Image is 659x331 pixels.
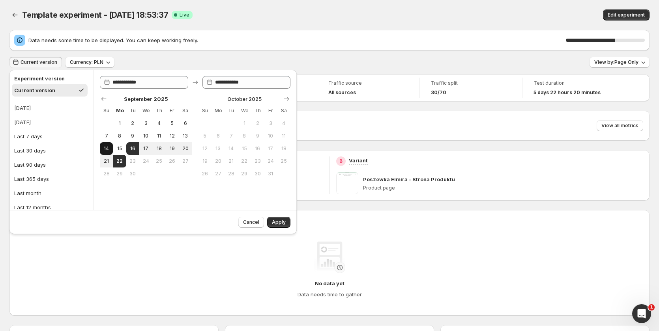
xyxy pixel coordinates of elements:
button: Show previous month, August 2025 [98,93,109,104]
th: Tuesday [126,104,139,117]
span: 2 [254,120,261,126]
span: 17 [142,145,149,152]
button: Thursday September 25 2025 [152,155,165,167]
button: Friday September 19 2025 [166,142,179,155]
h4: Data needs time to gather [298,290,362,298]
div: Last month [14,189,41,197]
button: Monday September 15 2025 [113,142,126,155]
h2: B [339,158,343,164]
span: 12 [169,133,176,139]
button: Monday October 20 2025 [212,155,225,167]
button: Back [9,9,21,20]
span: Sa [281,108,287,114]
button: [DATE] [12,116,91,128]
span: 30 [129,171,136,177]
th: Thursday [251,104,264,117]
button: Thursday October 2 2025 [251,117,264,130]
button: Saturday October 18 2025 [277,142,290,155]
span: 11 [155,133,162,139]
a: Test duration5 days 22 hours 20 minutes [534,79,614,97]
button: Wednesday October 1 2025 [238,117,251,130]
th: Friday [166,104,179,117]
button: Saturday October 4 2025 [277,117,290,130]
span: Data needs some time to be displayed. You can keep working freely. [28,36,566,44]
th: Monday [113,104,126,117]
span: 9 [254,133,261,139]
div: [DATE] [14,104,31,112]
span: 8 [116,133,123,139]
span: 15 [241,145,248,152]
button: Sunday October 5 2025 [198,130,212,142]
span: 16 [254,145,261,152]
span: 12 [202,145,208,152]
a: Traffic split30/70 [431,79,511,97]
p: Product page [363,185,644,191]
span: 19 [169,145,176,152]
span: Fr [267,108,274,114]
button: Thursday September 4 2025 [152,117,165,130]
button: Monday October 6 2025 [212,130,225,142]
th: Monday [212,104,225,117]
button: Friday October 31 2025 [264,167,277,180]
span: 24 [267,158,274,164]
span: 26 [169,158,176,164]
button: Sunday September 14 2025 [100,142,113,155]
button: Friday October 17 2025 [264,142,277,155]
div: Last 12 months [14,203,51,211]
button: Last 90 days [12,158,91,171]
button: Thursday September 18 2025 [152,142,165,155]
a: Traffic sourceAll sources [328,79,408,97]
span: We [142,108,149,114]
span: Template experiment - [DATE] 18:53:37 [22,10,168,20]
button: Friday October 24 2025 [264,155,277,167]
button: Thursday October 30 2025 [251,167,264,180]
span: 20 [182,145,189,152]
h2: Experiment version [14,74,85,82]
th: Friday [264,104,277,117]
button: End of range Today Monday September 22 2025 [113,155,126,167]
th: Wednesday [139,104,152,117]
button: Wednesday October 29 2025 [238,167,251,180]
th: Saturday [277,104,290,117]
span: 9 [129,133,136,139]
span: 13 [215,145,221,152]
th: Saturday [179,104,192,117]
button: Current version [12,84,88,97]
h4: No data yet [315,279,344,287]
span: 30 [254,171,261,177]
button: Wednesday October 22 2025 [238,155,251,167]
span: Sa [182,108,189,114]
button: Thursday October 9 2025 [251,130,264,142]
span: 15 [116,145,123,152]
span: 5 [202,133,208,139]
button: Thursday October 23 2025 [251,155,264,167]
p: Poszewka Elmira - Strona Produktu [363,175,455,183]
span: 6 [215,133,221,139]
span: 1 [241,120,248,126]
span: 21 [228,158,234,164]
button: Current version [9,57,62,68]
button: Monday September 8 2025 [113,130,126,142]
span: 24 [142,158,149,164]
button: Last 365 days [12,173,91,185]
span: 26 [202,171,208,177]
button: Tuesday October 7 2025 [225,130,238,142]
button: Sunday September 21 2025 [100,155,113,167]
span: 16 [129,145,136,152]
span: 3 [267,120,274,126]
button: View all metrics [597,120,643,131]
span: 1 [116,120,123,126]
button: Last 30 days [12,144,91,157]
span: Th [254,108,261,114]
span: Cancel [243,219,259,225]
img: Poszewka Elmira - Strona Produktu [336,172,358,194]
span: 14 [228,145,234,152]
span: 27 [215,171,221,177]
span: Traffic source [328,80,408,86]
span: 7 [103,133,110,139]
button: Saturday September 6 2025 [179,117,192,130]
button: Tuesday September 30 2025 [126,167,139,180]
span: 2 [129,120,136,126]
div: [DATE] [14,118,31,126]
span: 11 [281,133,287,139]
